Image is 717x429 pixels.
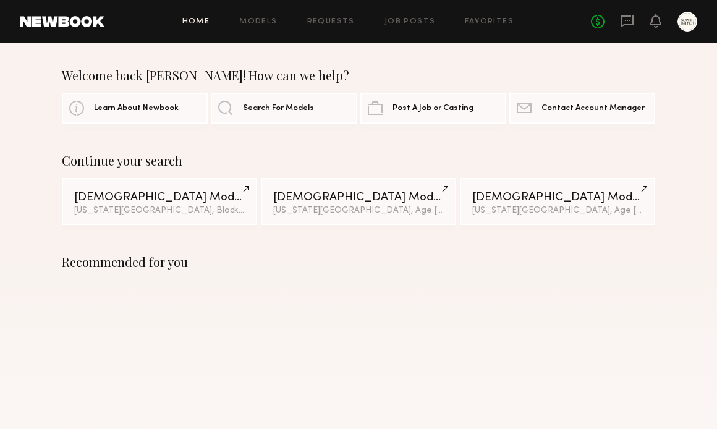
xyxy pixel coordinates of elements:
a: Requests [307,18,355,26]
a: Models [239,18,277,26]
a: Search For Models [211,93,357,124]
div: Continue your search [62,153,655,168]
div: [DEMOGRAPHIC_DATA] Models [472,192,643,203]
span: Post A Job or Casting [392,104,473,113]
div: [US_STATE][GEOGRAPHIC_DATA], Black / [DEMOGRAPHIC_DATA] [74,206,245,215]
span: Learn About Newbook [94,104,179,113]
div: [DEMOGRAPHIC_DATA] Models [273,192,444,203]
div: [DEMOGRAPHIC_DATA] Models [74,192,245,203]
a: [DEMOGRAPHIC_DATA] Models[US_STATE][GEOGRAPHIC_DATA], Age [DEMOGRAPHIC_DATA] y.o. [261,178,456,225]
span: Contact Account Manager [541,104,645,113]
div: Welcome back [PERSON_NAME]! How can we help? [62,68,655,83]
span: Search For Models [243,104,314,113]
div: Recommended for you [62,255,655,270]
div: [US_STATE][GEOGRAPHIC_DATA], Age [DEMOGRAPHIC_DATA] y.o. [273,206,444,215]
a: Favorites [465,18,514,26]
a: Job Posts [384,18,436,26]
a: Contact Account Manager [509,93,655,124]
a: [DEMOGRAPHIC_DATA] Models[US_STATE][GEOGRAPHIC_DATA], Age [DEMOGRAPHIC_DATA] y.o. [460,178,655,225]
a: Learn About Newbook [62,93,208,124]
a: Home [182,18,210,26]
a: [DEMOGRAPHIC_DATA] Models[US_STATE][GEOGRAPHIC_DATA], Black / [DEMOGRAPHIC_DATA] [62,178,257,225]
div: [US_STATE][GEOGRAPHIC_DATA], Age [DEMOGRAPHIC_DATA] y.o. [472,206,643,215]
a: Post A Job or Casting [360,93,506,124]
